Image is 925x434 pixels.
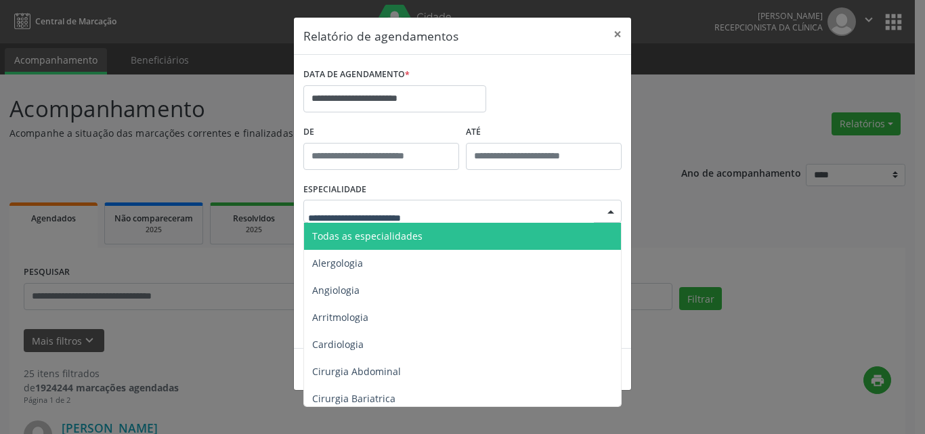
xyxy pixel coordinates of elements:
span: Todas as especialidades [312,230,423,242]
h5: Relatório de agendamentos [303,27,458,45]
span: Cirurgia Abdominal [312,365,401,378]
label: ESPECIALIDADE [303,179,366,200]
span: Angiologia [312,284,360,297]
label: De [303,122,459,143]
label: ATÉ [466,122,622,143]
button: Close [604,18,631,51]
label: DATA DE AGENDAMENTO [303,64,410,85]
span: Arritmologia [312,311,368,324]
span: Cirurgia Bariatrica [312,392,395,405]
span: Alergologia [312,257,363,269]
span: Cardiologia [312,338,364,351]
